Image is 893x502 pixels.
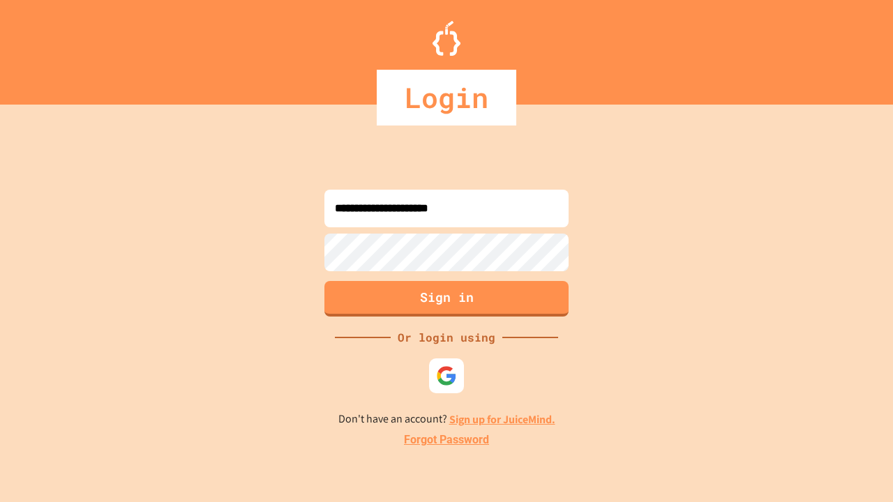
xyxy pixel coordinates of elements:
img: Logo.svg [433,21,460,56]
p: Don't have an account? [338,411,555,428]
div: Or login using [391,329,502,346]
img: google-icon.svg [436,365,457,386]
div: Login [377,70,516,125]
a: Sign up for JuiceMind. [449,412,555,427]
a: Forgot Password [404,432,489,448]
button: Sign in [324,281,569,317]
